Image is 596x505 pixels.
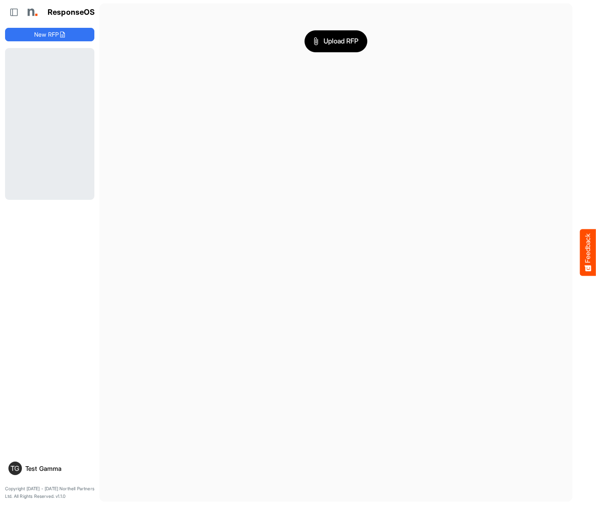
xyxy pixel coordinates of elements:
[5,28,94,41] button: New RFP
[5,485,94,500] p: Copyright [DATE] - [DATE] Northell Partners Ltd. All Rights Reserved. v1.1.0
[313,36,359,47] span: Upload RFP
[48,8,95,17] h1: ResponseOS
[23,4,40,21] img: Northell
[11,465,19,472] span: TG
[25,465,91,472] div: Test Gamma
[580,229,596,276] button: Feedback
[305,30,368,52] button: Upload RFP
[5,48,94,199] div: Loading...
